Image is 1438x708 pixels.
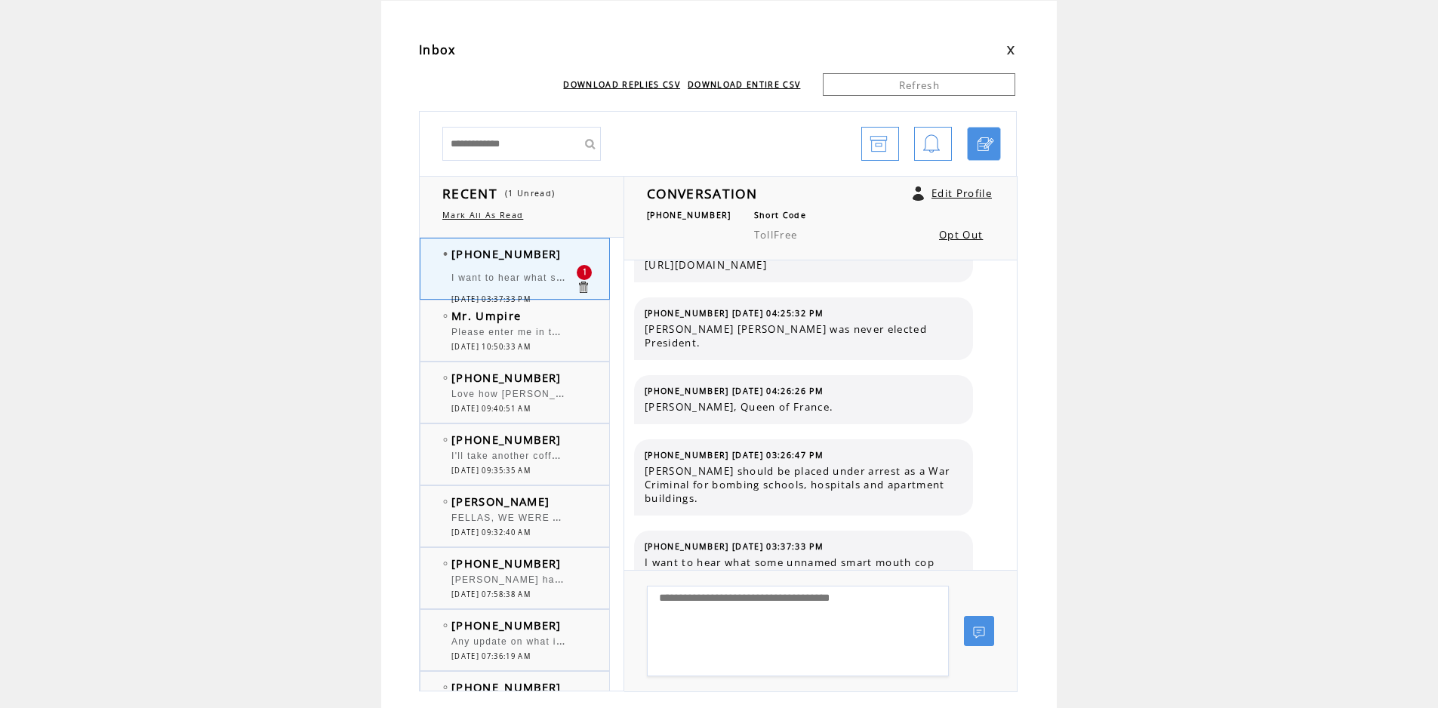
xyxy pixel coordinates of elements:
[967,127,1001,161] a: Click to start a chat with mobile number by SMS
[647,184,757,202] span: CONVERSATION
[645,258,962,272] span: [URL][DOMAIN_NAME]
[645,322,962,349] span: [PERSON_NAME] [PERSON_NAME] was never elected President.
[754,210,806,220] span: Short Code
[451,556,562,571] span: [PHONE_NUMBER]
[563,79,680,90] a: DOWNLOAD REPLIES CSV
[443,623,448,627] img: bulletEmpty.png
[443,438,448,442] img: bulletEmpty.png
[451,246,562,261] span: [PHONE_NUMBER]
[645,556,962,583] span: I want to hear what some unnamed smart mouth cop said to you. Cover that first.
[451,589,531,599] span: [DATE] 07:58:38 AM
[451,528,531,537] span: [DATE] 09:32:40 AM
[451,308,521,323] span: Mr. Umpire
[443,376,448,380] img: bulletEmpty.png
[578,127,601,161] input: Submit
[443,500,448,503] img: bulletEmpty.png
[939,228,983,242] a: Opt Out
[451,370,562,385] span: [PHONE_NUMBER]
[823,73,1015,96] a: Refresh
[451,447,1067,462] span: I'll take another coffee shop over another gambling parlor which we have way too many in the city...
[451,269,855,284] span: I want to hear what some unnamed smart mouth cop said to you. Cover that first.
[576,280,590,294] a: Click to delete these messgaes
[451,679,562,694] span: [PHONE_NUMBER]
[443,562,448,565] img: bulletEmpty.png
[931,186,992,200] a: Edit Profile
[451,494,550,509] span: [PERSON_NAME]
[645,308,824,319] span: [PHONE_NUMBER] [DATE] 04:25:32 PM
[645,541,824,552] span: [PHONE_NUMBER] [DATE] 03:37:33 PM
[451,571,915,586] span: [PERSON_NAME] have you heard that the mall is putting in a dance studio and a tattoo shop
[451,294,531,304] span: [DATE] 03:37:33 PM
[443,314,448,318] img: bulletEmpty.png
[505,188,555,199] span: (1 Unread)
[451,466,531,476] span: [DATE] 09:35:35 AM
[419,42,456,58] span: Inbox
[442,184,497,202] span: RECENT
[913,186,924,201] a: Click to edit user profile
[451,342,531,352] span: [DATE] 10:50:33 AM
[645,386,824,396] span: [PHONE_NUMBER] [DATE] 04:26:26 PM
[645,450,824,460] span: [PHONE_NUMBER] [DATE] 03:26:47 PM
[451,323,877,338] span: Please enter me in the drawing for [US_STATE]/Jefferson Starship. [PERSON_NAME]
[922,128,941,162] img: bell.png
[451,617,562,633] span: [PHONE_NUMBER]
[442,210,523,220] a: Mark All As Read
[451,404,531,414] span: [DATE] 09:40:51 AM
[451,633,638,648] span: Any update on what is coming to Tjs?
[443,252,448,256] img: bulletFull.png
[647,210,731,220] span: [PHONE_NUMBER]
[451,432,562,447] span: [PHONE_NUMBER]
[451,385,898,400] span: Love how [PERSON_NAME] sounded peeved that he didn't break [PERSON_NAME] news.
[443,685,448,689] img: bulletEmpty.png
[688,79,800,90] a: DOWNLOAD ENTIRE CSV
[870,128,888,162] img: archive.png
[645,464,962,505] span: [PERSON_NAME] should be placed under arrest as a War Criminal for bombing schools, hospitals and ...
[645,400,962,414] span: [PERSON_NAME], Queen of France.
[577,265,592,280] div: 1
[754,228,798,242] span: TollFree
[451,651,531,661] span: [DATE] 07:36:19 AM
